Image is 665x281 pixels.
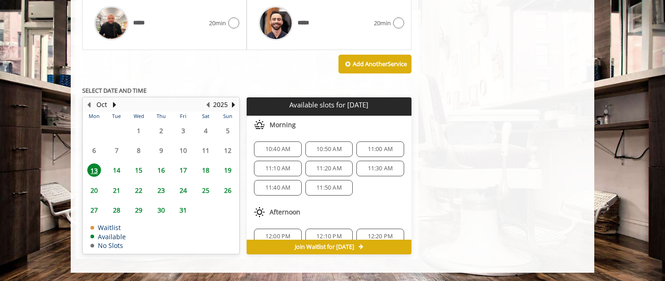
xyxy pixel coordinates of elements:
span: 31 [176,203,190,217]
td: Select day17 [172,160,194,180]
span: 21 [110,184,124,197]
span: 20 [87,184,101,197]
button: Next Year [230,100,237,110]
div: 11:00 AM [356,141,404,157]
th: Sun [217,112,239,121]
img: afternoon slots [254,207,265,218]
span: 28 [110,203,124,217]
img: morning slots [254,119,265,130]
span: 22 [132,184,146,197]
button: Next Month [111,100,118,110]
td: Select day23 [150,180,172,200]
button: Previous Month [85,100,92,110]
th: Tue [105,112,127,121]
span: Join Waitlist for [DATE] [295,243,354,251]
td: Waitlist [90,224,126,231]
span: 24 [176,184,190,197]
td: Select day18 [194,160,216,180]
span: Afternoon [270,208,300,216]
th: Mon [83,112,105,121]
div: 10:40 AM [254,141,301,157]
td: Select day26 [217,180,239,200]
td: Select day30 [150,200,172,220]
td: Select day22 [128,180,150,200]
div: 12:00 PM [254,229,301,244]
b: SELECT DATE AND TIME [82,86,147,95]
div: 10:50 AM [305,141,353,157]
span: 23 [154,184,168,197]
span: 11:30 AM [368,165,393,172]
p: Available slots for [DATE] [250,101,407,109]
div: 12:10 PM [305,229,353,244]
button: Previous Year [204,100,211,110]
span: 10:50 AM [316,146,342,153]
div: 12:20 PM [356,229,404,244]
span: 11:40 AM [265,184,291,191]
td: Select day13 [83,160,105,180]
td: Select day25 [194,180,216,200]
span: 29 [132,203,146,217]
span: Morning [270,121,296,129]
td: Select day14 [105,160,127,180]
td: Available [90,233,126,240]
td: Select day20 [83,180,105,200]
div: 11:20 AM [305,161,353,176]
td: No Slots [90,242,126,249]
span: 17 [176,163,190,177]
td: Select day28 [105,200,127,220]
button: Oct [96,100,107,110]
span: 10:40 AM [265,146,291,153]
span: 20min [374,18,391,28]
span: 19 [221,163,235,177]
span: 11:00 AM [368,146,393,153]
span: 11:10 AM [265,165,291,172]
td: Select day27 [83,200,105,220]
td: Select day21 [105,180,127,200]
td: Select day19 [217,160,239,180]
td: Select day29 [128,200,150,220]
b: Add Another Service [353,60,407,68]
div: 11:10 AM [254,161,301,176]
button: 2025 [213,100,228,110]
span: 13 [87,163,101,177]
div: 11:30 AM [356,161,404,176]
span: 12:00 PM [265,233,291,240]
th: Wed [128,112,150,121]
span: 30 [154,203,168,217]
th: Fri [172,112,194,121]
span: 15 [132,163,146,177]
span: 12:10 PM [316,233,342,240]
th: Thu [150,112,172,121]
td: Select day31 [172,200,194,220]
span: 11:50 AM [316,184,342,191]
span: 12:20 PM [368,233,393,240]
span: 25 [199,184,213,197]
span: 11:20 AM [316,165,342,172]
div: 11:50 AM [305,180,353,196]
div: 11:40 AM [254,180,301,196]
button: Add AnotherService [338,55,411,74]
td: Select day15 [128,160,150,180]
span: 26 [221,184,235,197]
span: 27 [87,203,101,217]
span: 18 [199,163,213,177]
span: 16 [154,163,168,177]
td: Select day24 [172,180,194,200]
span: 14 [110,163,124,177]
th: Sat [194,112,216,121]
span: 20min [209,18,226,28]
td: Select day16 [150,160,172,180]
